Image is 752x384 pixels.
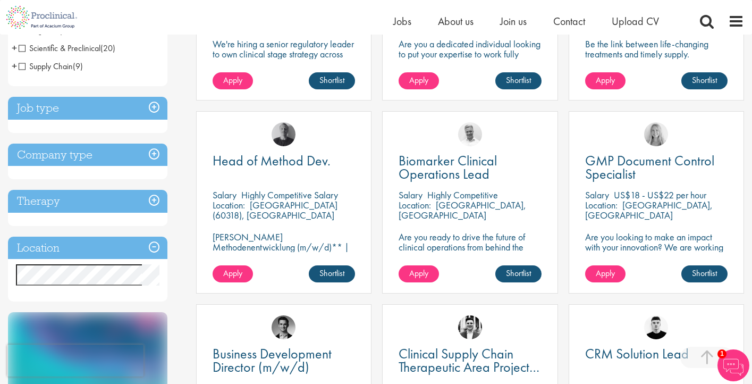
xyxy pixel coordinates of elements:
[399,152,497,183] span: Biomarker Clinical Operations Lead
[585,189,609,201] span: Salary
[7,345,143,377] iframe: reCAPTCHA
[399,199,526,221] p: [GEOGRAPHIC_DATA], [GEOGRAPHIC_DATA]
[585,199,713,221] p: [GEOGRAPHIC_DATA], [GEOGRAPHIC_DATA]
[495,72,542,89] a: Shortlist
[681,72,728,89] a: Shortlist
[399,347,541,374] a: Clinical Supply Chain Therapeutic Area Project Manager
[409,268,428,279] span: Apply
[644,122,668,146] img: Shannon Briggs
[213,199,245,211] span: Location:
[213,189,236,201] span: Salary
[213,154,355,168] a: Head of Method Dev.
[223,268,242,279] span: Apply
[585,347,728,361] a: CRM Solution Lead
[458,315,482,339] img: Edward Little
[8,190,167,213] h3: Therapy
[213,232,355,282] p: [PERSON_NAME] Methodenentwicklung (m/w/d)** | Dauerhaft | Biowissenschaften | [GEOGRAPHIC_DATA] (...
[399,39,541,69] p: Are you a dedicated individual looking to put your expertise to work fully flexibly in a remote p...
[427,189,498,201] p: Highly Competitive
[717,349,749,381] img: Chatbot
[585,199,618,211] span: Location:
[19,61,73,72] span: Supply Chain
[12,58,17,74] span: +
[500,14,527,28] a: Join us
[272,122,295,146] img: Felix Zimmer
[585,265,626,282] a: Apply
[213,347,355,374] a: Business Development Director (m/w/d)
[612,14,659,28] a: Upload CV
[614,189,706,201] p: US$18 - US$22 per hour
[213,152,331,170] span: Head of Method Dev.
[596,268,615,279] span: Apply
[399,199,431,211] span: Location:
[399,72,439,89] a: Apply
[393,14,411,28] a: Jobs
[12,40,17,56] span: +
[596,74,615,86] span: Apply
[495,265,542,282] a: Shortlist
[409,74,428,86] span: Apply
[241,189,338,201] p: Highly Competitive Salary
[213,265,253,282] a: Apply
[585,345,689,363] span: CRM Solution Lead
[585,72,626,89] a: Apply
[213,345,332,376] span: Business Development Director (m/w/d)
[8,237,167,260] h3: Location
[19,43,100,54] span: Scientific & Preclinical
[399,189,423,201] span: Salary
[213,199,337,221] p: [GEOGRAPHIC_DATA] (60318), [GEOGRAPHIC_DATA]
[553,14,585,28] a: Contact
[585,39,728,59] p: Be the link between life-changing treatments and timely supply.
[272,315,295,339] img: Max Slevogt
[585,152,714,183] span: GMP Document Control Specialist
[681,265,728,282] a: Shortlist
[8,97,167,120] h3: Job type
[19,61,83,72] span: Supply Chain
[8,144,167,166] h3: Company type
[100,43,115,54] span: (20)
[585,232,728,282] p: Are you looking to make an impact with your innovation? We are working with a well-established ph...
[73,61,83,72] span: (9)
[585,154,728,181] a: GMP Document Control Specialist
[644,315,668,339] img: Patrick Melody
[309,265,355,282] a: Shortlist
[223,74,242,86] span: Apply
[399,265,439,282] a: Apply
[19,43,115,54] span: Scientific & Preclinical
[717,349,726,358] span: 1
[399,232,541,282] p: Are you ready to drive the future of clinical operations from behind the scenes? Looking to be in...
[213,39,355,69] p: We're hiring a senior regulatory leader to own clinical stage strategy across multiple programs.
[213,72,253,89] a: Apply
[309,72,355,89] a: Shortlist
[399,154,541,181] a: Biomarker Clinical Operations Lead
[458,122,482,146] img: Joshua Bye
[438,14,474,28] a: About us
